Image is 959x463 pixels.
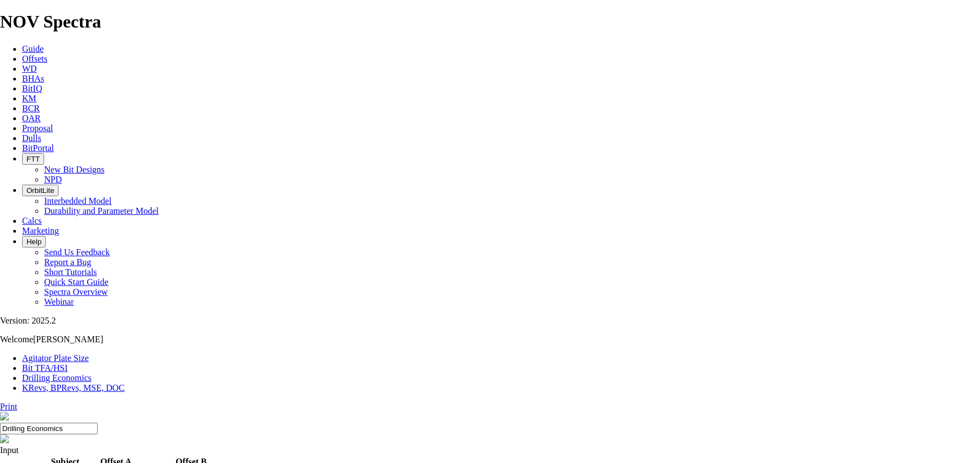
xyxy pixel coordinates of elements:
[22,94,36,103] a: KM
[22,104,40,113] a: BCR
[33,335,103,344] span: [PERSON_NAME]
[22,185,58,196] button: OrbitLite
[22,133,41,143] a: Dulls
[22,64,37,73] a: WD
[22,226,59,235] a: Marketing
[44,206,159,216] a: Durability and Parameter Model
[22,44,44,53] a: Guide
[22,114,41,123] a: OAR
[44,287,108,297] a: Spectra Overview
[22,216,42,225] a: Calcs
[22,143,54,153] a: BitPortal
[26,155,40,163] span: FTT
[22,153,44,165] button: FTT
[22,373,92,383] a: Drilling Economics
[44,247,110,257] a: Send Us Feedback
[22,123,53,133] a: Proposal
[44,297,74,306] a: Webinar
[44,267,97,277] a: Short Tutorials
[44,175,62,184] a: NPD
[26,186,54,195] span: OrbitLite
[22,383,125,392] a: KRevs, BPRevs, MSE, DOC
[44,165,104,174] a: New Bit Designs
[22,84,42,93] a: BitIQ
[22,74,44,83] a: BHAs
[22,363,68,373] a: Bit TFA/HSI
[44,277,108,287] a: Quick Start Guide
[22,236,46,247] button: Help
[44,257,91,267] a: Report a Bug
[44,196,111,206] a: Interbedded Model
[26,238,41,246] span: Help
[22,54,47,63] a: Offsets
[22,353,89,363] a: Agitator Plate Size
